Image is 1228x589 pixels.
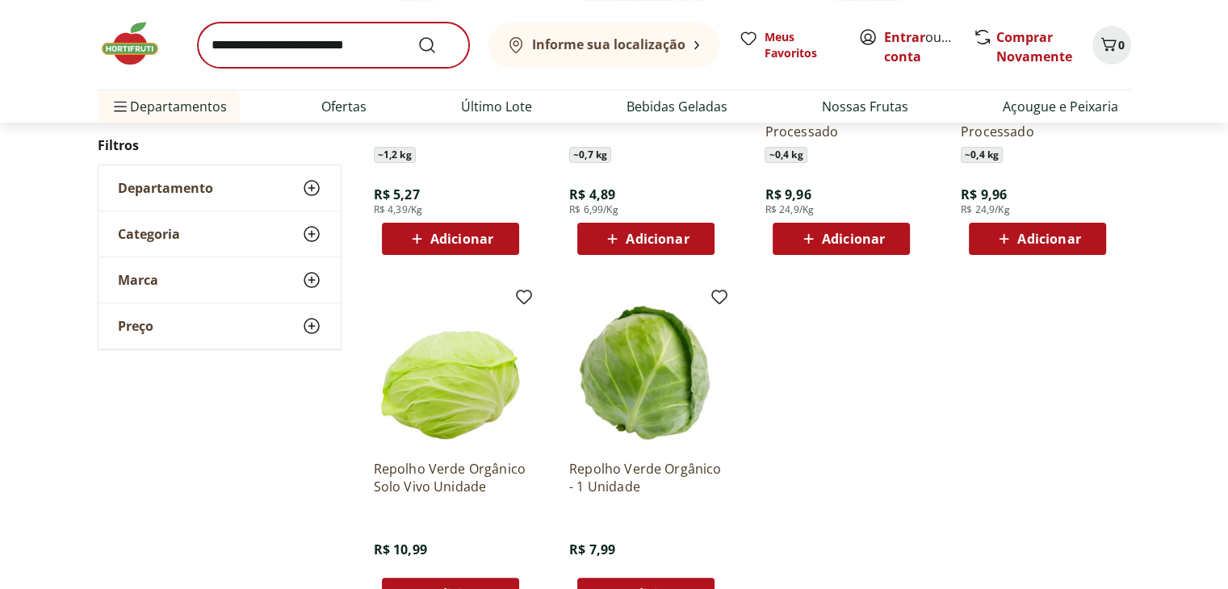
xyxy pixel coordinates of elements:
button: Marca [98,257,341,303]
span: Departamento [118,180,213,196]
span: ~ 0,4 kg [765,147,807,163]
a: Último Lote [461,97,532,116]
button: Carrinho [1092,26,1131,65]
button: Adicionar [577,223,715,255]
span: R$ 6,99/Kg [569,203,618,216]
button: Categoria [98,211,341,257]
span: R$ 7,99 [569,541,615,558]
a: Nossas Frutas [822,97,908,116]
input: search [198,23,469,68]
span: R$ 4,39/Kg [374,203,423,216]
span: R$ 9,96 [765,186,811,203]
button: Adicionar [773,223,910,255]
img: Hortifruti [98,19,178,68]
a: Criar conta [884,28,973,65]
button: Menu [111,87,130,126]
a: Ofertas [321,97,367,116]
b: Informe sua localização [532,36,685,53]
a: Entrar [884,28,925,46]
span: R$ 5,27 [374,186,420,203]
span: 0 [1118,37,1125,52]
span: Adicionar [430,232,493,245]
button: Adicionar [969,223,1106,255]
a: Repolho Verde Orgânico Solo Vivo Unidade [374,460,527,495]
a: Repolho Verde Orgânico - 1 Unidade [569,460,723,495]
a: Açougue e Peixaria [1003,97,1118,116]
a: Comprar Novamente [996,28,1072,65]
span: R$ 10,99 [374,541,427,558]
a: Meus Favoritos [739,29,839,61]
button: Preço [98,303,341,349]
span: Adicionar [1017,232,1080,245]
span: R$ 24,9/Kg [961,203,1010,216]
button: Adicionar [382,223,519,255]
h2: Filtros [98,129,342,161]
span: ~ 1,2 kg [374,147,416,163]
span: ou [884,27,956,66]
img: Repolho Verde Orgânico - 1 Unidade [569,294,723,447]
span: Categoria [118,226,180,242]
img: Repolho Verde Orgânico Solo Vivo Unidade [374,294,527,447]
span: R$ 4,89 [569,186,615,203]
span: R$ 9,96 [961,186,1007,203]
a: Bebidas Geladas [627,97,727,116]
span: Meus Favoritos [765,29,839,61]
span: Departamentos [111,87,227,126]
span: ~ 0,7 kg [569,147,611,163]
span: Adicionar [822,232,885,245]
button: Departamento [98,165,341,211]
button: Submit Search [417,36,456,55]
span: R$ 24,9/Kg [765,203,814,216]
span: ~ 0,4 kg [961,147,1003,163]
span: Marca [118,272,158,288]
span: Adicionar [626,232,689,245]
span: Preço [118,318,153,334]
button: Informe sua localização [488,23,719,68]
